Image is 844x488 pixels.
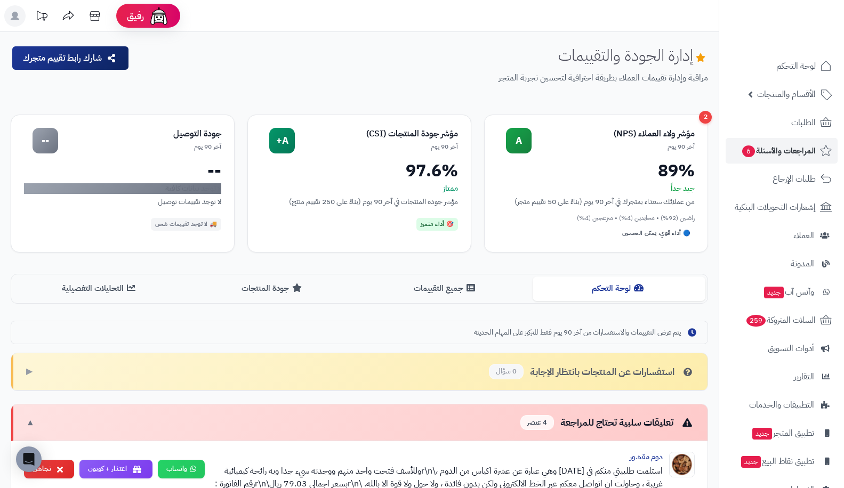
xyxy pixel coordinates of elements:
[726,420,838,446] a: تطبيق المتجرجديد
[749,397,814,412] span: التطبيقات والخدمات
[138,72,708,84] p: مراقبة وإدارة تقييمات العملاء بطريقة احترافية لتحسين تجربة المتجر
[261,196,458,207] div: مؤشر جودة المنتجات في آخر 90 يوم (بناءً على 250 تقييم منتج)
[506,128,532,153] div: A
[773,172,816,186] span: طلبات الإرجاع
[533,276,706,300] button: لوحة التحكم
[741,143,816,158] span: المراجعات والأسئلة
[726,449,838,474] a: تطبيق نقاط البيعجديد
[793,228,814,243] span: العملاء
[751,426,814,441] span: تطبيق المتجر
[497,196,695,207] div: من عملائك سعداء بمتجرك في آخر 90 يوم (بناءً على 50 تقييم متجر)
[669,452,695,477] img: Product
[497,162,695,179] div: 89%
[213,452,663,462] div: دوم مقشور
[497,183,695,194] div: جيد جداً
[127,10,144,22] span: رفيق
[261,162,458,179] div: 97.6%
[474,328,681,338] span: يتم عرض التقييمات والاستفسارات من آخر 90 يوم فقط للتركيز على المهام الحديثة
[24,183,221,194] div: لا توجد بيانات كافية
[520,415,554,430] span: 4 عنصر
[151,218,222,231] div: 🚚 لا توجد تقييمات شحن
[26,365,33,378] span: ▶
[726,307,838,333] a: السلات المتروكة259
[726,138,838,164] a: المراجعات والأسئلة6
[187,276,360,300] button: جودة المنتجات
[726,194,838,220] a: إشعارات التحويلات البنكية
[757,87,816,102] span: الأقسام والمنتجات
[763,284,814,299] span: وآتس آب
[794,369,814,384] span: التقارير
[79,460,152,478] button: اعتذار + كوبون
[791,256,814,271] span: المدونة
[12,46,128,70] button: شارك رابط تقييم متجرك
[726,364,838,389] a: التقارير
[699,111,712,124] div: 2
[735,200,816,215] span: إشعارات التحويلات البنكية
[520,415,695,430] div: تعليقات سلبية تحتاج للمراجعة
[489,364,695,379] div: استفسارات عن المنتجات بانتظار الإجابة
[768,341,814,356] span: أدوات التسويق
[764,287,784,298] span: جديد
[532,142,695,151] div: آخر 90 يوم
[13,276,187,300] button: التحليلات التفصيلية
[489,364,524,379] span: 0 سؤال
[740,454,814,469] span: تطبيق نقاط البيع
[16,446,42,472] div: Open Intercom Messenger
[726,166,838,192] a: طلبات الإرجاع
[726,392,838,418] a: التطبيقات والخدمات
[33,128,58,153] div: --
[24,460,74,478] button: تجاهل
[295,142,458,151] div: آخر 90 يوم
[58,142,221,151] div: آخر 90 يوم
[752,428,772,440] span: جديد
[741,456,761,468] span: جديد
[58,128,221,140] div: جودة التوصيل
[497,214,695,223] div: راضين (92%) • محايدين (4%) • منزعجين (4%)
[726,110,838,135] a: الطلبات
[726,223,838,248] a: العملاء
[532,128,695,140] div: مؤشر ولاء العملاء (NPS)
[726,336,838,361] a: أدوات التسويق
[726,279,838,305] a: وآتس آبجديد
[269,128,295,153] div: A+
[24,162,221,179] div: --
[726,53,838,79] a: لوحة التحكم
[28,5,55,29] a: تحديثات المنصة
[295,128,458,140] div: مؤشر جودة المنتجات (CSI)
[359,276,533,300] button: جميع التقييمات
[416,218,458,231] div: 🎯 أداء متميز
[742,145,755,157] span: 6
[558,46,708,64] h1: إدارة الجودة والتقييمات
[261,183,458,194] div: ممتاز
[726,251,838,276] a: المدونة
[148,5,170,27] img: ai-face.png
[26,417,35,429] span: ▼
[746,315,766,327] span: 259
[776,59,816,74] span: لوحة التحكم
[618,227,695,240] div: 🔵 أداء قوي، يمكن التحسين
[24,196,221,207] div: لا توجد تقييمات توصيل
[745,313,816,328] span: السلات المتروكة
[158,460,205,478] a: واتساب
[791,115,816,130] span: الطلبات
